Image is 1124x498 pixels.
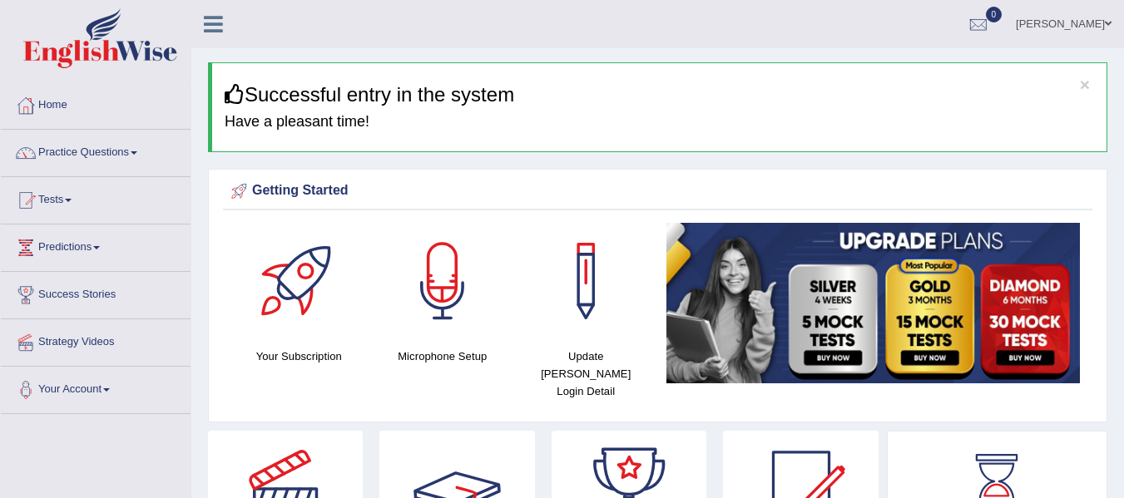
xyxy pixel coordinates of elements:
[379,348,507,365] h4: Microphone Setup
[227,179,1088,204] div: Getting Started
[235,348,363,365] h4: Your Subscription
[986,7,1003,22] span: 0
[522,348,650,400] h4: Update [PERSON_NAME] Login Detail
[225,84,1094,106] h3: Successful entry in the system
[1,82,191,124] a: Home
[666,223,1081,383] img: small5.jpg
[225,114,1094,131] h4: Have a pleasant time!
[1,367,191,408] a: Your Account
[1,130,191,171] a: Practice Questions
[1,224,191,266] a: Predictions
[1080,76,1090,93] button: ×
[1,319,191,361] a: Strategy Videos
[1,177,191,219] a: Tests
[1,272,191,313] a: Success Stories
